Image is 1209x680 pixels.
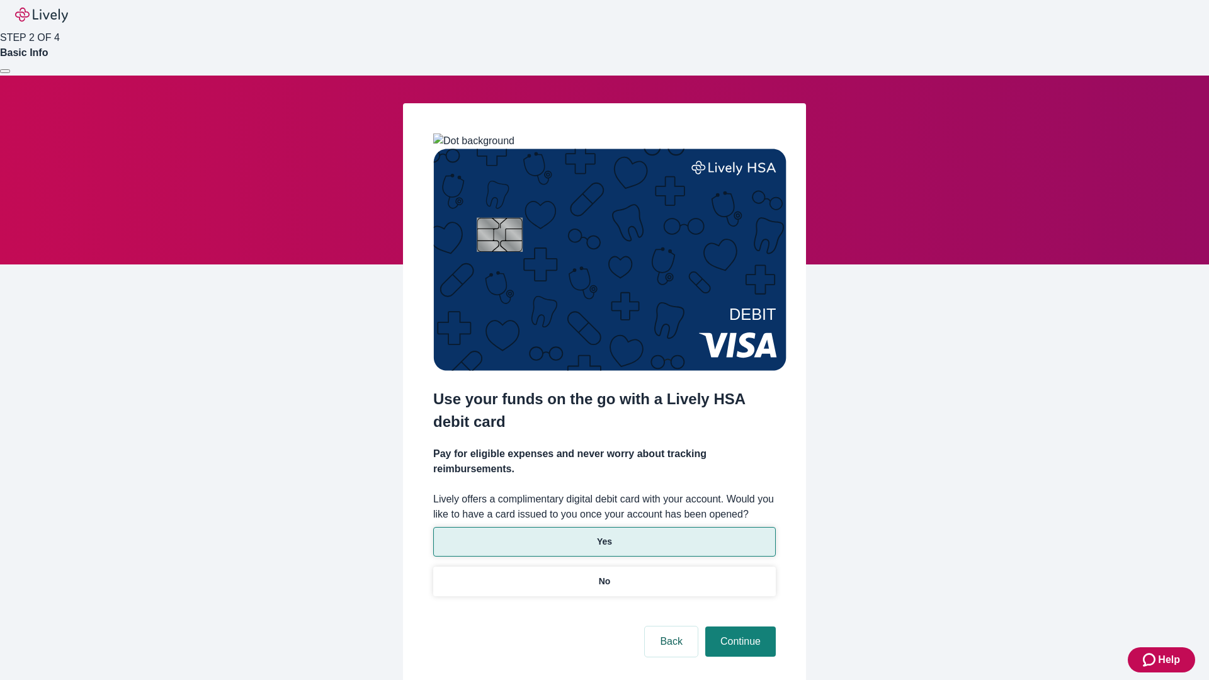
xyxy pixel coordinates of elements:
[15,8,68,23] img: Lively
[433,446,776,477] h4: Pay for eligible expenses and never worry about tracking reimbursements.
[433,567,776,596] button: No
[433,149,786,371] img: Debit card
[645,626,698,657] button: Back
[597,535,612,548] p: Yes
[705,626,776,657] button: Continue
[433,492,776,522] label: Lively offers a complimentary digital debit card with your account. Would you like to have a card...
[433,388,776,433] h2: Use your funds on the go with a Lively HSA debit card
[599,575,611,588] p: No
[1143,652,1158,667] svg: Zendesk support icon
[433,133,514,149] img: Dot background
[1128,647,1195,672] button: Zendesk support iconHelp
[433,527,776,557] button: Yes
[1158,652,1180,667] span: Help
